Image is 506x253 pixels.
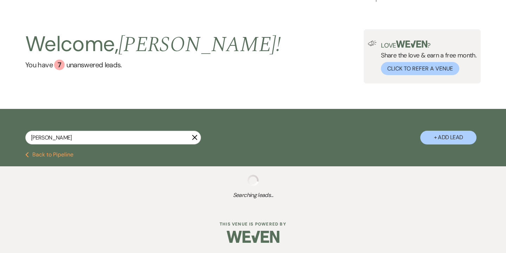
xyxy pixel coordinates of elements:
h2: Welcome, [25,29,281,60]
img: Weven Logo [227,224,279,249]
button: Click to Refer a Venue [381,62,459,75]
div: 7 [54,60,65,70]
span: [PERSON_NAME] ! [118,29,281,61]
input: Search by name, event date, email address or phone number [25,131,201,144]
div: Share the love & earn a free month. [377,41,476,75]
button: + Add Lead [420,131,476,144]
img: loading spinner [247,175,259,186]
span: Searching leads... [25,191,481,199]
img: loud-speaker-illustration.svg [368,41,377,46]
a: You have 7 unanswered leads. [25,60,281,70]
p: Love ? [381,41,476,49]
img: weven-logo-green.svg [396,41,427,48]
button: Back to Pipeline [25,152,73,158]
